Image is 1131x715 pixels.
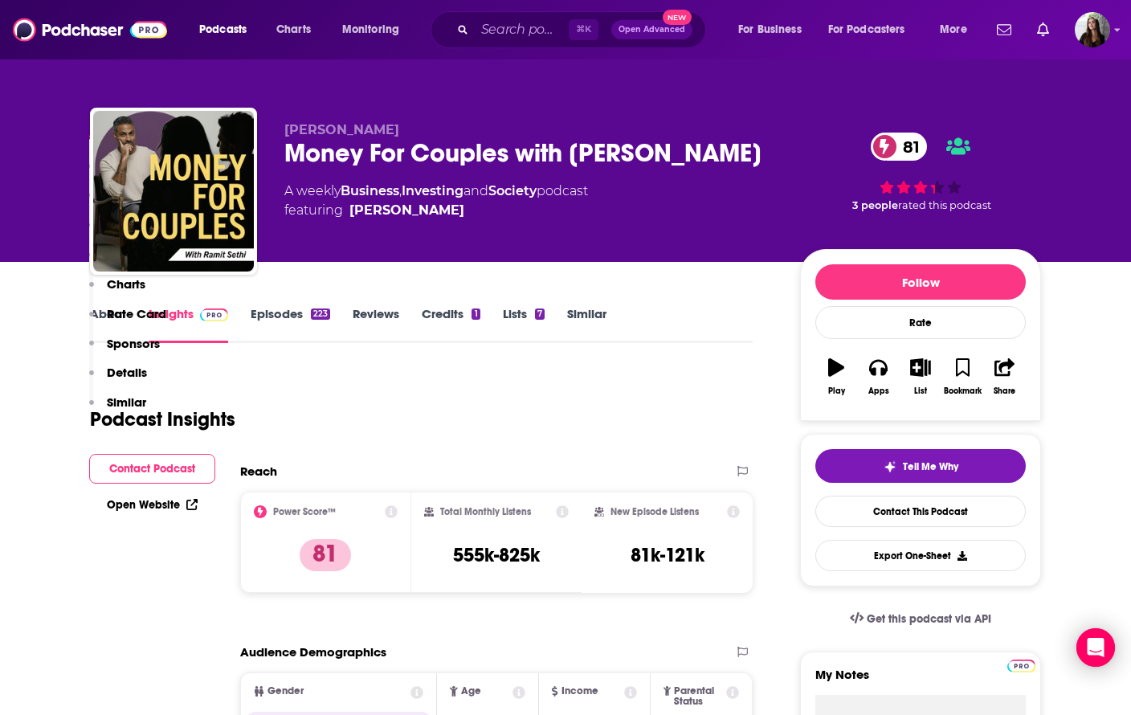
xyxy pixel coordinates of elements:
[89,306,166,336] button: Rate Card
[13,14,167,45] img: Podchaser - Follow, Share and Rate Podcasts
[815,449,1026,483] button: tell me why sparkleTell Me Why
[267,686,304,697] span: Gender
[1075,12,1110,47] button: Show profile menu
[884,460,896,473] img: tell me why sparkle
[738,18,802,41] span: For Business
[914,386,927,396] div: List
[107,336,160,351] p: Sponsors
[107,394,146,410] p: Similar
[941,348,983,406] button: Bookmark
[867,612,991,626] span: Get this podcast via API
[857,348,899,406] button: Apps
[994,386,1015,396] div: Share
[273,506,336,517] h2: Power Score™
[852,199,898,211] span: 3 people
[453,543,540,567] h3: 555k-825k
[266,17,321,43] a: Charts
[944,386,982,396] div: Bookmark
[815,667,1026,695] label: My Notes
[300,539,351,571] p: 81
[276,18,311,41] span: Charts
[815,306,1026,339] div: Rate
[929,17,987,43] button: open menu
[353,306,399,343] a: Reviews
[461,686,481,697] span: Age
[815,540,1026,571] button: Export One-Sheet
[1075,12,1110,47] img: User Profile
[93,111,254,272] img: Money For Couples with Ramit Sethi
[284,182,588,220] div: A weekly podcast
[488,183,537,198] a: Society
[1007,657,1035,672] a: Pro website
[284,201,588,220] span: featuring
[619,26,685,34] span: Open Advanced
[828,18,905,41] span: For Podcasters
[990,16,1018,43] a: Show notifications dropdown
[342,18,399,41] span: Monitoring
[503,306,545,343] a: Lists7
[871,133,928,161] a: 81
[331,17,420,43] button: open menu
[818,17,929,43] button: open menu
[188,17,267,43] button: open menu
[610,506,699,517] h2: New Episode Listens
[472,308,480,320] div: 1
[868,386,889,396] div: Apps
[631,543,704,567] h3: 81k-121k
[475,17,569,43] input: Search podcasts, credits, & more...
[984,348,1026,406] button: Share
[402,183,463,198] a: Investing
[341,183,399,198] a: Business
[611,20,692,39] button: Open AdvancedNew
[800,122,1041,222] div: 81 3 peoplerated this podcast
[727,17,822,43] button: open menu
[107,498,198,512] a: Open Website
[837,599,1004,639] a: Get this podcast via API
[815,496,1026,527] a: Contact This Podcast
[828,386,845,396] div: Play
[1007,660,1035,672] img: Podchaser Pro
[446,11,721,48] div: Search podcasts, credits, & more...
[815,264,1026,300] button: Follow
[199,18,247,41] span: Podcasts
[107,365,147,380] p: Details
[399,183,402,198] span: ,
[898,199,991,211] span: rated this podcast
[903,460,958,473] span: Tell Me Why
[440,506,531,517] h2: Total Monthly Listens
[674,686,723,707] span: Parental Status
[887,133,928,161] span: 81
[89,394,146,424] button: Similar
[240,464,277,479] h2: Reach
[463,183,488,198] span: and
[89,365,147,394] button: Details
[940,18,967,41] span: More
[1075,12,1110,47] span: Logged in as bnmartinn
[240,644,386,660] h2: Audience Demographics
[284,122,399,137] span: [PERSON_NAME]
[1031,16,1055,43] a: Show notifications dropdown
[349,201,464,220] a: Ramit Sethi
[815,348,857,406] button: Play
[311,308,330,320] div: 223
[900,348,941,406] button: List
[535,308,545,320] div: 7
[251,306,330,343] a: Episodes223
[663,10,692,25] span: New
[89,454,215,484] button: Contact Podcast
[422,306,480,343] a: Credits1
[561,686,598,697] span: Income
[1076,628,1115,667] div: Open Intercom Messenger
[569,19,598,40] span: ⌘ K
[107,306,166,321] p: Rate Card
[89,336,160,366] button: Sponsors
[567,306,606,343] a: Similar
